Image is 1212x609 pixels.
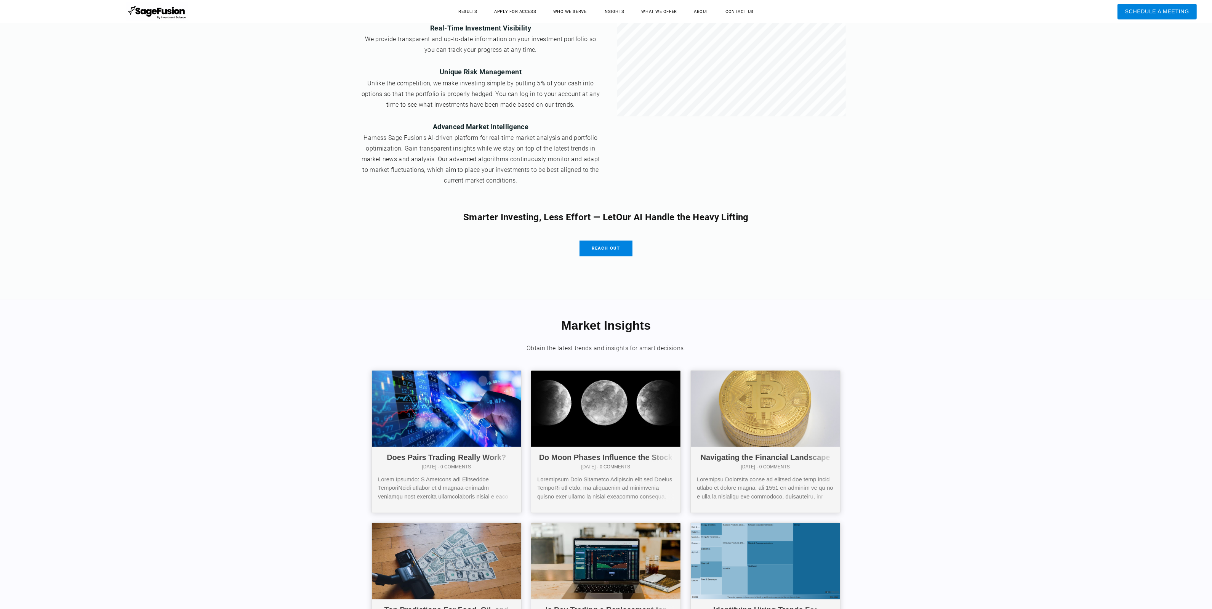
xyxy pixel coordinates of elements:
a: Results [451,6,485,18]
a: Who We Serve [546,6,594,18]
font: We provide transparent and up-to-date information on your investment portfolio so you can track y... [365,35,596,53]
a: About [686,6,716,18]
font: Harness Sage Fusion's AI-driven platform for real-time market analysis and portfolio optimization... [362,134,600,184]
font: Unlike the competition, we make investing simple by putting 5% of your cash into options so that ... [362,80,600,108]
font: Our AI Handle the Heavy Lifting [616,212,749,223]
a: Insights [596,6,632,18]
h1: Market Insights [361,319,851,333]
a: Contact Us [718,6,761,18]
a: What We Offer [634,6,685,18]
font: ​Obtain the latest trends and insights for smart decisions. [527,345,685,352]
font: Advanced Market Intelligence [433,123,528,131]
a: reach out [580,240,632,256]
font: Smarter Investing, Less Effort — Let [463,212,616,223]
a: Apply for Access [487,6,544,18]
img: SageFusion | Intelligent Investment Management [126,2,188,21]
font: Real-Time Investment Visibility [430,24,531,32]
font: Unique Risk Management [440,68,522,76]
a: Schedule A Meeting [1118,4,1197,19]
